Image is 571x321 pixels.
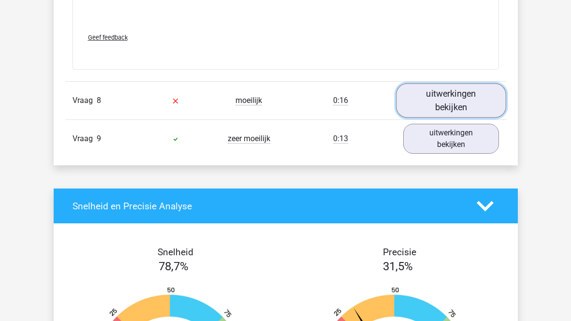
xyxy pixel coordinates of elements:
[97,134,101,143] span: 9
[383,260,413,273] span: 31,5%
[333,96,348,105] span: 0:16
[403,124,499,154] a: uitwerkingen bekijken
[97,96,101,105] span: 8
[159,260,189,273] span: 78,7%
[396,84,506,118] a: uitwerkingen bekijken
[73,95,97,106] span: Vraag
[228,134,270,144] span: zeer moeilijk
[73,201,462,212] h4: Snelheid en Precisie Analyse
[88,34,128,41] span: Geef feedback
[73,247,278,258] h4: Snelheid
[235,96,262,105] span: moeilijk
[73,133,97,145] span: Vraag
[333,134,348,144] span: 0:13
[297,247,503,258] h4: Precisie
